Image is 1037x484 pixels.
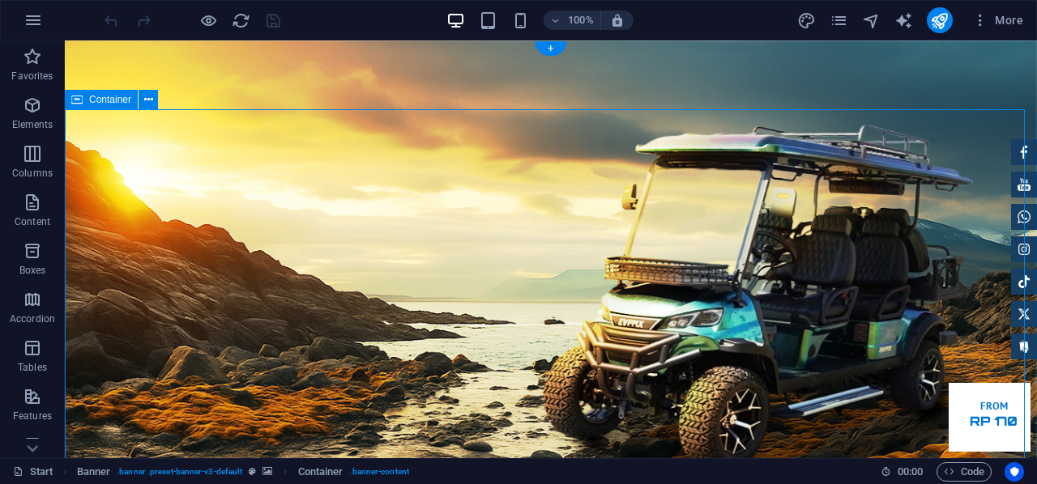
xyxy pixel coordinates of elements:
p: Boxes [19,264,46,277]
button: More [966,7,1030,33]
span: More [972,12,1023,28]
button: publish [927,7,953,33]
button: pages [830,11,849,30]
button: Usercentrics [1005,462,1024,482]
button: design [797,11,817,30]
span: Click to select. Double-click to edit [77,462,111,482]
div: + [535,41,566,56]
span: Code [944,462,984,482]
span: : [909,465,911,478]
h6: 100% [568,11,594,30]
i: Design (Ctrl+Alt+Y) [797,11,816,30]
span: Click to select. Double-click to edit [298,462,344,482]
i: Reload page [232,11,250,30]
button: Code [937,462,992,482]
button: reload [231,11,250,30]
p: Elements [12,118,53,131]
p: Favorites [11,70,53,83]
button: 100% [544,11,601,30]
button: navigator [862,11,881,30]
i: This element is a customizable preset [249,467,256,476]
i: Publish [930,11,949,30]
i: AI Writer [894,11,913,30]
button: text_generator [894,11,914,30]
span: Container [89,95,131,104]
p: Accordion [10,312,55,325]
p: Tables [18,361,47,374]
span: . banner-content [349,462,408,482]
span: . banner .preset-banner-v3-default [117,462,242,482]
i: Navigator [862,11,881,30]
span: 00 00 [898,462,923,482]
nav: breadcrumb [77,462,409,482]
p: Columns [12,167,53,180]
p: Content [15,215,50,228]
i: On resize automatically adjust zoom level to fit chosen device. [610,13,625,28]
i: Pages (Ctrl+Alt+S) [830,11,848,30]
i: This element contains a background [262,467,272,476]
p: Features [13,410,52,422]
h6: Session time [881,462,924,482]
a: Click to cancel selection. Double-click to open Pages [13,462,53,482]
